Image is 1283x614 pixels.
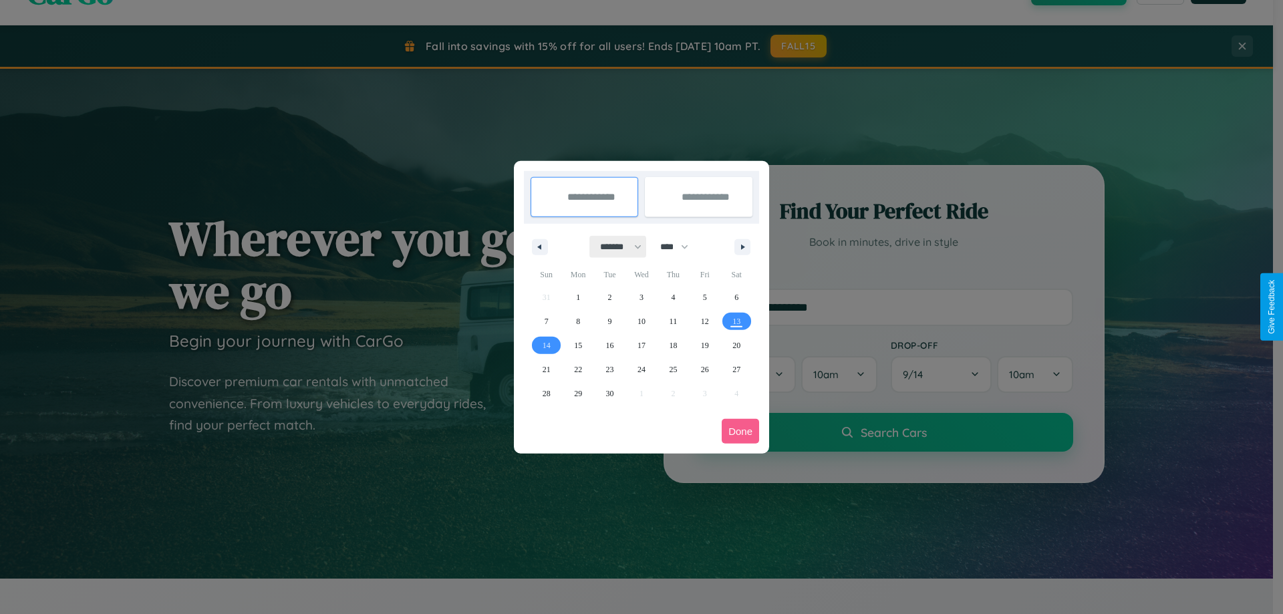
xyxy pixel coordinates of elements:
[606,381,614,406] span: 30
[637,357,646,381] span: 24
[594,285,625,309] button: 2
[658,285,689,309] button: 4
[594,264,625,285] span: Tue
[594,357,625,381] button: 23
[574,357,582,381] span: 22
[670,309,678,333] span: 11
[576,309,580,333] span: 8
[574,381,582,406] span: 29
[562,381,593,406] button: 29
[606,357,614,381] span: 23
[531,309,562,333] button: 7
[669,357,677,381] span: 25
[658,264,689,285] span: Thu
[689,285,720,309] button: 5
[625,357,657,381] button: 24
[562,333,593,357] button: 15
[721,264,752,285] span: Sat
[1267,280,1276,334] div: Give Feedback
[562,357,593,381] button: 22
[689,333,720,357] button: 19
[606,333,614,357] span: 16
[637,309,646,333] span: 10
[608,285,612,309] span: 2
[721,309,752,333] button: 13
[531,357,562,381] button: 21
[721,333,752,357] button: 20
[562,285,593,309] button: 1
[531,264,562,285] span: Sun
[625,333,657,357] button: 17
[671,285,675,309] span: 4
[608,309,612,333] span: 9
[594,333,625,357] button: 16
[658,357,689,381] button: 25
[658,333,689,357] button: 18
[669,333,677,357] span: 18
[543,333,551,357] span: 14
[722,419,759,444] button: Done
[721,285,752,309] button: 6
[562,264,593,285] span: Mon
[531,333,562,357] button: 14
[689,309,720,333] button: 12
[594,381,625,406] button: 30
[732,333,740,357] span: 20
[562,309,593,333] button: 8
[658,309,689,333] button: 11
[701,357,709,381] span: 26
[639,285,644,309] span: 3
[689,264,720,285] span: Fri
[574,333,582,357] span: 15
[625,309,657,333] button: 10
[701,309,709,333] span: 12
[721,357,752,381] button: 27
[734,285,738,309] span: 6
[576,285,580,309] span: 1
[689,357,720,381] button: 26
[637,333,646,357] span: 17
[625,285,657,309] button: 3
[625,264,657,285] span: Wed
[594,309,625,333] button: 9
[531,381,562,406] button: 28
[543,357,551,381] span: 21
[732,309,740,333] span: 13
[543,381,551,406] span: 28
[701,333,709,357] span: 19
[545,309,549,333] span: 7
[703,285,707,309] span: 5
[732,357,740,381] span: 27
